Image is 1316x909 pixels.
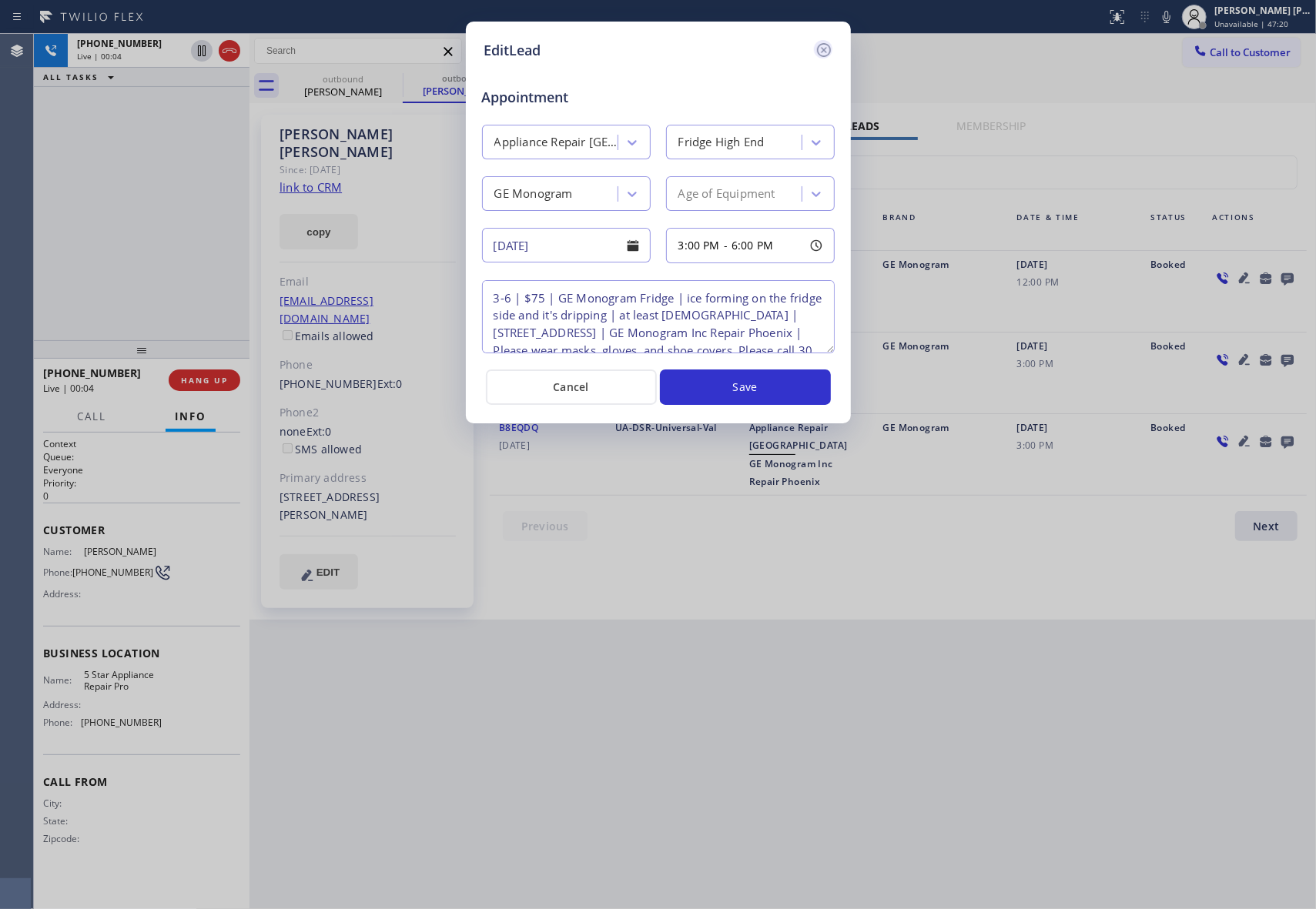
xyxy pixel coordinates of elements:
[732,238,773,252] span: 6:00 PM
[660,369,831,405] button: Save
[482,228,651,262] input: - choose date -
[494,134,619,152] div: Appliance Repair [GEOGRAPHIC_DATA]
[678,238,720,252] span: 3:00 PM
[482,87,598,108] span: Appointment
[678,185,775,203] div: Age of Equipment
[482,280,835,353] textarea: 3-6 | $75 | GE Monogram Fridge | ice forming on the fridge side and it's dripping | at least [DEM...
[484,40,541,61] h5: EditLead
[678,134,765,152] div: Fridge High End
[486,369,657,405] button: Cancel
[494,185,573,203] div: GE Monogram
[724,238,728,252] span: -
